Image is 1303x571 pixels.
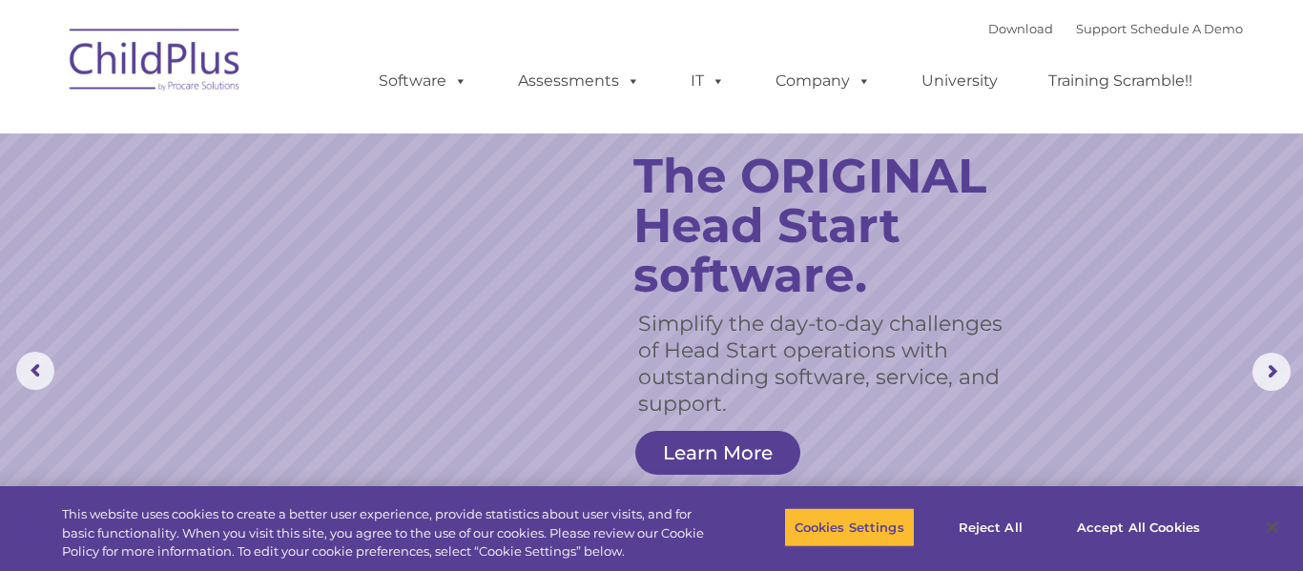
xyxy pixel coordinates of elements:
[988,21,1243,36] font: |
[62,505,716,561] div: This website uses cookies to create a better user experience, provide statistics about user visit...
[360,62,486,100] a: Software
[1066,507,1210,547] button: Accept All Cookies
[1251,506,1293,548] button: Close
[265,204,346,218] span: Phone number
[756,62,890,100] a: Company
[931,507,1050,547] button: Reject All
[633,152,1040,300] rs-layer: The ORIGINAL Head Start software.
[60,15,251,111] img: ChildPlus by Procare Solutions
[1076,21,1127,36] a: Support
[1130,21,1243,36] a: Schedule A Demo
[265,126,323,140] span: Last name
[499,62,659,100] a: Assessments
[638,311,1020,418] rs-layer: Simplify the day-to-day challenges of Head Start operations with outstanding software, service, a...
[988,21,1053,36] a: Download
[1029,62,1211,100] a: Training Scramble!!
[902,62,1017,100] a: University
[672,62,744,100] a: IT
[635,431,800,475] a: Learn More
[784,507,915,547] button: Cookies Settings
